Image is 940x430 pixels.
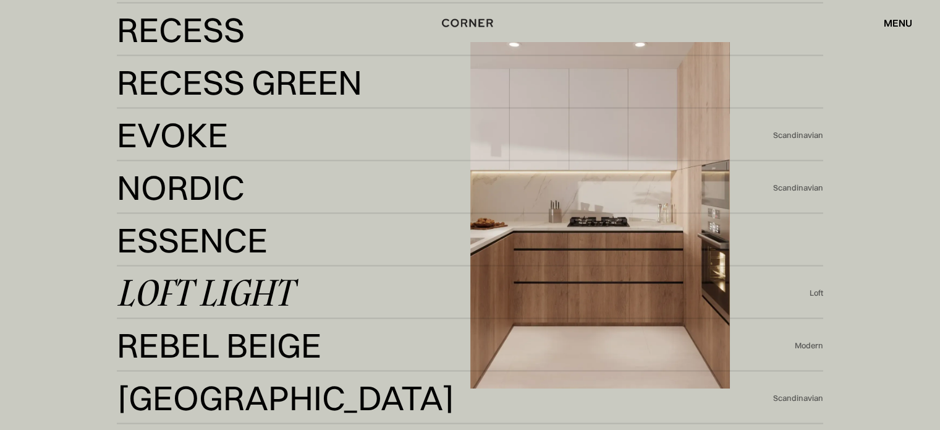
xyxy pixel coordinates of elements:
[773,393,823,404] div: Scandinavian
[117,120,774,150] a: EvokeEvoke
[773,130,823,141] div: Scandinavian
[117,120,228,150] div: Evoke
[117,278,293,307] div: Loft Light
[871,12,912,33] div: menu
[117,360,304,390] div: Rebel Beige
[117,67,824,98] a: Recess GreenRecess Green
[438,15,502,31] a: home
[117,330,795,361] a: Rebel BeigeRebel Beige
[884,18,912,28] div: menu
[117,255,247,285] div: Essence
[773,183,823,194] div: Scandinavian
[117,173,245,202] div: Nordic
[117,173,774,203] a: NordicNordic
[117,97,335,127] div: Recess Green
[117,225,268,255] div: Essence
[810,288,823,299] div: Loft
[117,330,321,360] div: Rebel Beige
[117,278,810,308] a: Loft Light
[117,383,774,413] a: [GEOGRAPHIC_DATA][GEOGRAPHIC_DATA]
[117,383,455,413] div: [GEOGRAPHIC_DATA]
[795,340,823,351] div: Modern
[117,150,216,179] div: Evoke
[117,225,824,256] a: EssenceEssence
[117,67,362,97] div: Recess Green
[117,202,237,232] div: Nordic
